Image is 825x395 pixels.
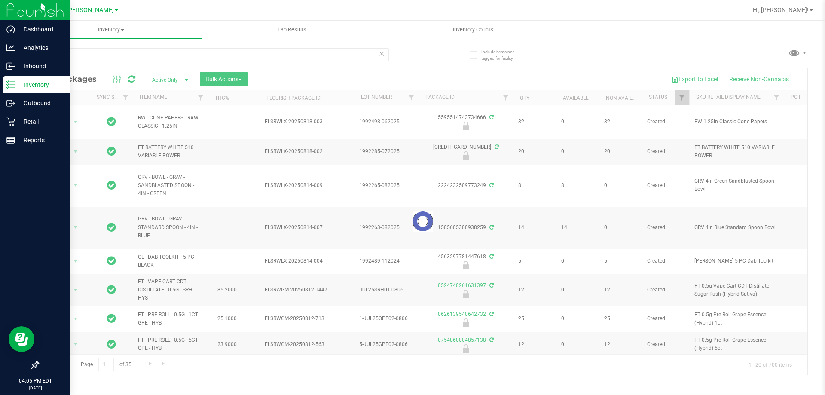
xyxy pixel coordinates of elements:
span: Include items not tagged for facility [481,49,524,61]
a: Inventory [21,21,202,39]
span: Inventory Counts [441,26,505,34]
iframe: Resource center [9,326,34,352]
span: Ft. [PERSON_NAME] [58,6,114,14]
inline-svg: Retail [6,117,15,126]
p: Outbound [15,98,67,108]
inline-svg: Dashboard [6,25,15,34]
span: Lab Results [266,26,318,34]
p: Dashboard [15,24,67,34]
span: Inventory [21,26,202,34]
a: Inventory Counts [382,21,563,39]
p: Reports [15,135,67,145]
p: 04:05 PM EDT [4,377,67,385]
p: Retail [15,116,67,127]
inline-svg: Analytics [6,43,15,52]
a: Lab Results [202,21,382,39]
span: Hi, [PERSON_NAME]! [753,6,809,13]
p: Inbound [15,61,67,71]
inline-svg: Inventory [6,80,15,89]
p: [DATE] [4,385,67,391]
inline-svg: Outbound [6,99,15,107]
p: Inventory [15,80,67,90]
span: Clear [379,48,385,59]
input: Search Package ID, Item Name, SKU, Lot or Part Number... [38,48,389,61]
p: Analytics [15,43,67,53]
inline-svg: Reports [6,136,15,144]
inline-svg: Inbound [6,62,15,70]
